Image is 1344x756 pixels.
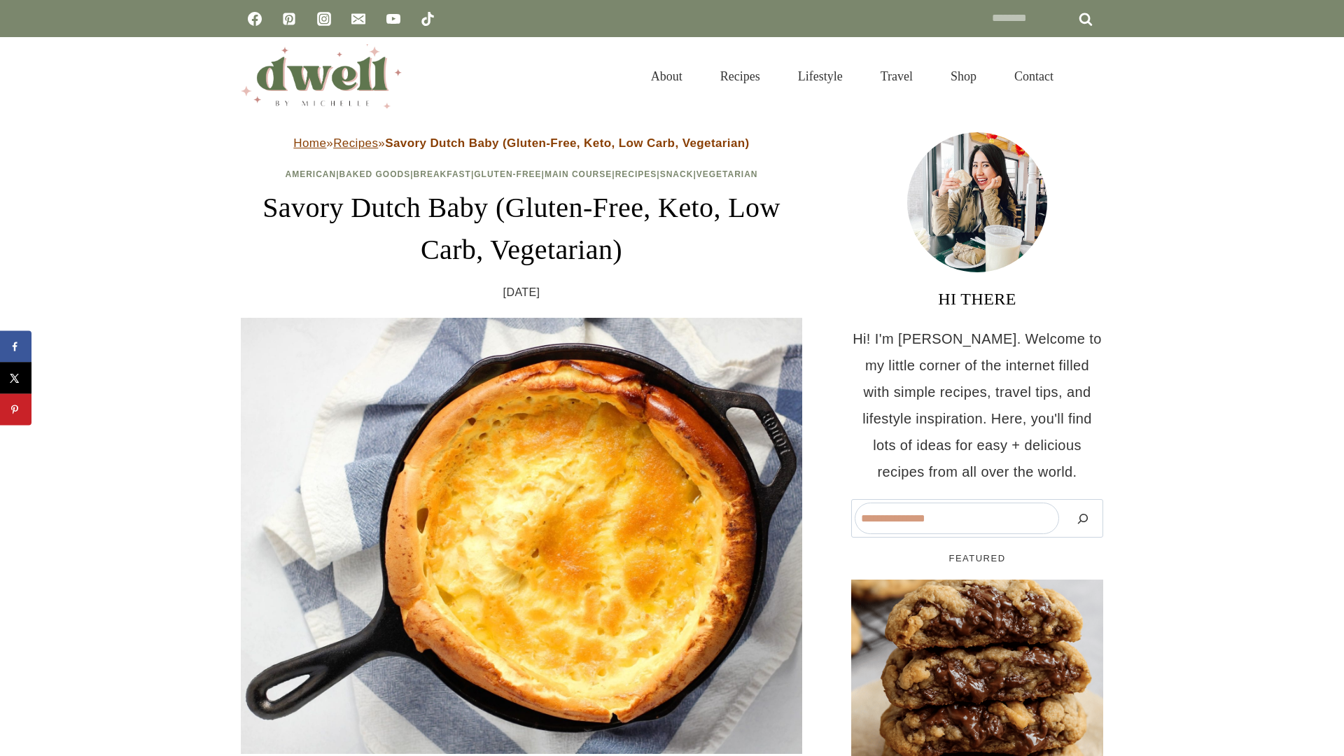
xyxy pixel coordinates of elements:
[995,52,1072,101] a: Contact
[414,169,471,179] a: Breakfast
[379,5,407,33] a: YouTube
[1079,64,1103,88] button: View Search Form
[333,136,378,150] a: Recipes
[285,169,757,179] span: | | | | | | |
[344,5,372,33] a: Email
[474,169,541,179] a: Gluten-Free
[241,187,802,271] h1: Savory Dutch Baby (Gluten-Free, Keto, Low Carb, Vegetarian)
[241,318,802,754] img: Savory dutch baby in a skillet
[241,5,269,33] a: Facebook
[851,286,1103,311] h3: HI THERE
[385,136,749,150] strong: Savory Dutch Baby (Gluten-Free, Keto, Low Carb, Vegetarian)
[779,52,862,101] a: Lifestyle
[545,169,612,179] a: Main Course
[339,169,411,179] a: Baked Goods
[503,282,540,303] time: [DATE]
[293,136,326,150] a: Home
[310,5,338,33] a: Instagram
[293,136,749,150] span: » »
[660,169,694,179] a: Snack
[851,325,1103,485] p: Hi! I'm [PERSON_NAME]. Welcome to my little corner of the internet filled with simple recipes, tr...
[862,52,932,101] a: Travel
[414,5,442,33] a: TikTok
[285,169,336,179] a: American
[932,52,995,101] a: Shop
[696,169,758,179] a: Vegetarian
[632,52,701,101] a: About
[632,52,1072,101] nav: Primary Navigation
[241,44,402,108] img: DWELL by michelle
[701,52,779,101] a: Recipes
[615,169,657,179] a: Recipes
[1066,503,1100,534] button: Search
[275,5,303,33] a: Pinterest
[851,552,1103,566] h5: FEATURED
